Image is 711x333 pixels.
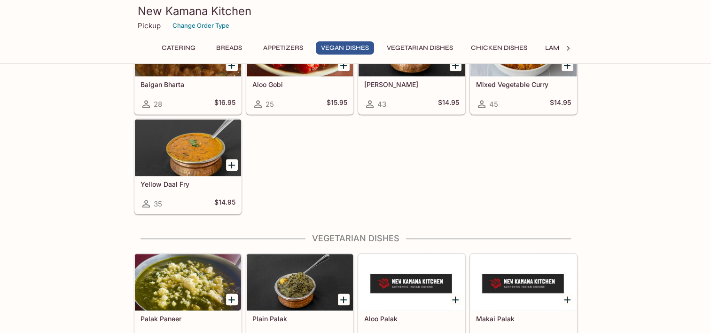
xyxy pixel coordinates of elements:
[134,19,242,114] a: Baigan Bharta28$16.95
[154,100,162,109] span: 28
[358,19,465,114] a: [PERSON_NAME]43$14.95
[470,254,577,310] div: Makai Palak
[438,98,459,110] h5: $14.95
[562,293,573,305] button: Add Makai Palak
[214,198,235,209] h5: $14.95
[247,254,353,310] div: Plain Palak
[382,41,458,55] button: Vegetarian Dishes
[359,254,465,310] div: Aloo Palak
[470,19,577,114] a: Mixed Vegetable Curry45$14.95
[540,41,594,55] button: Lamb Dishes
[226,293,238,305] button: Add Palak Paneer
[450,293,461,305] button: Add Aloo Palak
[226,59,238,71] button: Add Baigan Bharta
[562,59,573,71] button: Add Mixed Vegetable Curry
[141,80,235,88] h5: Baigan Bharta
[266,100,274,109] span: 25
[135,119,241,176] div: Yellow Daal Fry
[138,21,161,30] p: Pickup
[156,41,201,55] button: Catering
[466,41,532,55] button: Chicken Dishes
[252,80,347,88] h5: Aloo Gobi
[252,315,347,323] h5: Plain Palak
[247,20,353,76] div: Aloo Gobi
[154,199,162,208] span: 35
[550,98,571,110] h5: $14.95
[258,41,308,55] button: Appetizers
[364,80,459,88] h5: [PERSON_NAME]
[168,18,234,33] button: Change Order Type
[327,98,347,110] h5: $15.95
[489,100,498,109] span: 45
[138,4,574,18] h3: New Kamana Kitchen
[214,98,235,110] h5: $16.95
[476,80,571,88] h5: Mixed Vegetable Curry
[450,59,461,71] button: Add Chana Masala
[141,315,235,323] h5: Palak Paneer
[476,315,571,323] h5: Makai Palak
[470,20,577,76] div: Mixed Vegetable Curry
[338,59,350,71] button: Add Aloo Gobi
[359,20,465,76] div: Chana Masala
[208,41,250,55] button: Breads
[316,41,374,55] button: Vegan Dishes
[226,159,238,171] button: Add Yellow Daal Fry
[134,119,242,214] a: Yellow Daal Fry35$14.95
[364,315,459,323] h5: Aloo Palak
[135,20,241,76] div: Baigan Bharta
[338,293,350,305] button: Add Plain Palak
[134,233,578,244] h4: Vegetarian Dishes
[246,19,353,114] a: Aloo Gobi25$15.95
[377,100,386,109] span: 43
[141,180,235,188] h5: Yellow Daal Fry
[135,254,241,310] div: Palak Paneer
